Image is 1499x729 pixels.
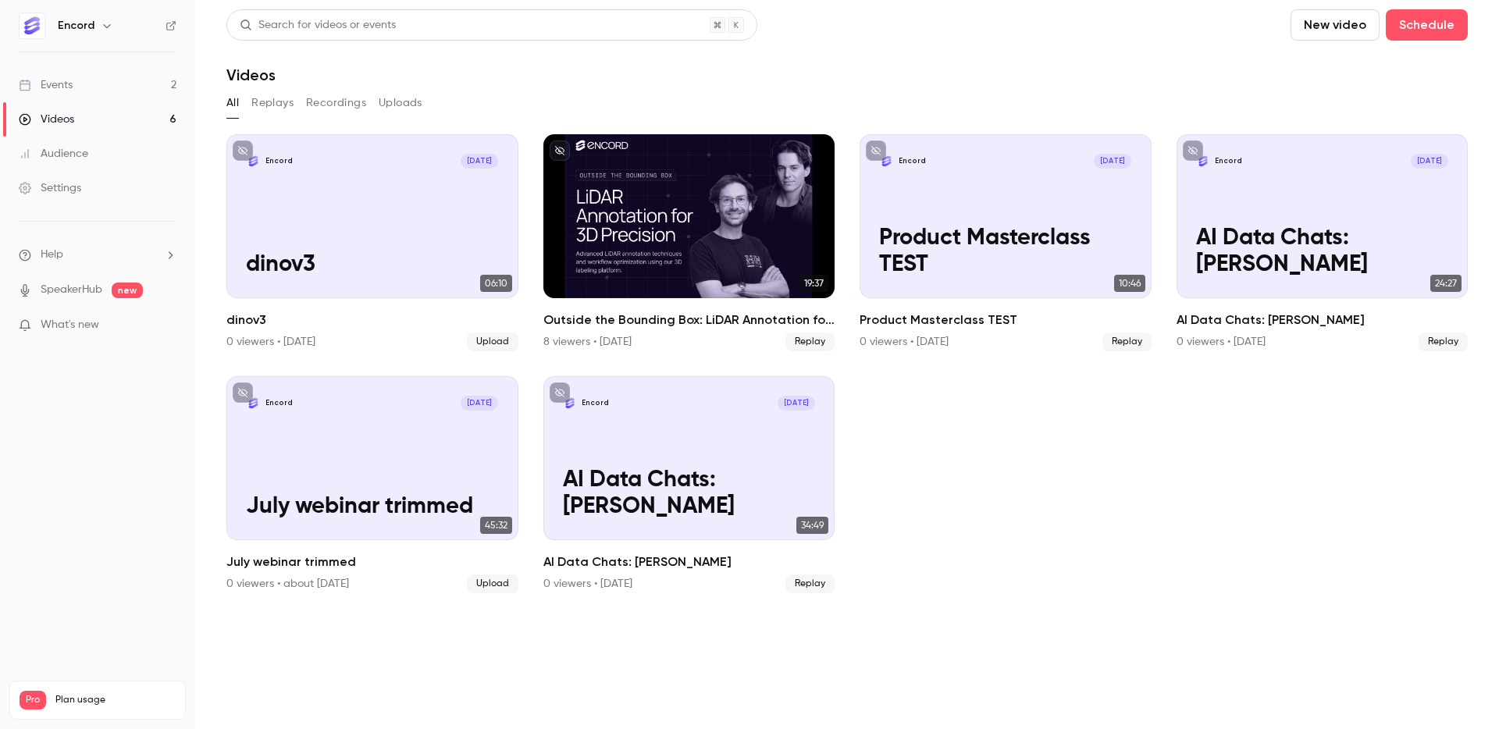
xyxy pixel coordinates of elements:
[251,91,294,116] button: Replays
[20,691,46,709] span: Pro
[860,334,949,350] div: 0 viewers • [DATE]
[461,154,498,169] span: [DATE]
[1291,9,1380,41] button: New video
[19,77,73,93] div: Events
[226,334,315,350] div: 0 viewers • [DATE]
[785,332,835,351] span: Replay
[860,134,1152,351] li: Product Masterclass TEST
[543,134,835,351] a: 19:37Outside the Bounding Box: LiDAR Annotation for 3D Precision8 viewers • [DATE]Replay
[306,91,366,116] button: Recordings
[543,576,632,592] div: 0 viewers • [DATE]
[879,226,1131,279] p: Product Masterclass TEST
[796,517,828,534] span: 34:49
[866,140,886,161] button: unpublished
[1411,154,1448,169] span: [DATE]
[19,112,74,127] div: Videos
[226,91,239,116] button: All
[1215,156,1242,166] p: Encord
[19,247,176,263] li: help-dropdown-opener
[41,247,63,263] span: Help
[1177,134,1469,351] a: AI Data Chats: Andrew TraskEncord[DATE]AI Data Chats: [PERSON_NAME]24:27AI Data Chats: [PERSON_NA...
[899,156,926,166] p: Encord
[778,396,815,411] span: [DATE]
[860,311,1152,329] h2: Product Masterclass TEST
[563,396,578,411] img: AI Data Chats: Martine Wauben
[1177,134,1469,351] li: AI Data Chats: Andrew Trask
[467,332,518,351] span: Upload
[246,494,498,521] p: July webinar trimmed
[1102,332,1152,351] span: Replay
[480,517,512,534] span: 45:32
[1196,226,1448,279] p: AI Data Chats: [PERSON_NAME]
[550,140,570,161] button: unpublished
[582,398,609,408] p: Encord
[543,311,835,329] h2: Outside the Bounding Box: LiDAR Annotation for 3D Precision
[543,376,835,593] li: AI Data Chats: Martine Wauben
[246,396,261,411] img: July webinar trimmed
[543,334,632,350] div: 8 viewers • [DATE]
[543,376,835,593] a: AI Data Chats: Martine WaubenEncord[DATE]AI Data Chats: [PERSON_NAME]34:49AI Data Chats: [PERSON_...
[543,553,835,571] h2: AI Data Chats: [PERSON_NAME]
[41,282,102,298] a: SpeakerHub
[226,376,518,593] a: July webinar trimmedEncord[DATE]July webinar trimmed45:32July webinar trimmed0 viewers • about [D...
[58,18,94,34] h6: Encord
[226,9,1468,720] section: Videos
[19,180,81,196] div: Settings
[379,91,422,116] button: Uploads
[265,156,293,166] p: Encord
[246,252,498,279] p: dinov3
[1094,154,1131,169] span: [DATE]
[226,376,518,593] li: July webinar trimmed
[55,694,176,706] span: Plan usage
[461,396,498,411] span: [DATE]
[233,382,253,403] button: unpublished
[1196,154,1211,169] img: AI Data Chats: Andrew Trask
[799,275,828,292] span: 19:37
[480,275,512,292] span: 06:10
[1183,140,1203,161] button: unpublished
[860,134,1152,351] a: Product Masterclass TESTEncord[DATE]Product Masterclass TEST10:46Product Masterclass TEST0 viewer...
[543,134,835,351] li: Outside the Bounding Box: LiDAR Annotation for 3D Precision
[226,66,276,84] h1: Videos
[19,146,88,162] div: Audience
[1386,9,1468,41] button: Schedule
[550,382,570,403] button: unpublished
[467,574,518,593] span: Upload
[226,553,518,571] h2: July webinar trimmed
[1430,275,1462,292] span: 24:27
[41,317,99,333] span: What's new
[879,154,894,169] img: Product Masterclass TEST
[226,134,518,351] a: dinov3Encord[DATE]dinov306:10dinov30 viewers • [DATE]Upload
[233,140,253,161] button: unpublished
[1177,334,1266,350] div: 0 viewers • [DATE]
[226,576,349,592] div: 0 viewers • about [DATE]
[246,154,261,169] img: dinov3
[240,17,396,34] div: Search for videos or events
[1114,275,1145,292] span: 10:46
[226,134,1468,593] ul: Videos
[1419,332,1468,351] span: Replay
[265,398,293,408] p: Encord
[226,134,518,351] li: dinov3
[20,13,45,38] img: Encord
[1177,311,1469,329] h2: AI Data Chats: [PERSON_NAME]
[226,311,518,329] h2: dinov3
[785,574,835,593] span: Replay
[563,468,815,521] p: AI Data Chats: [PERSON_NAME]
[112,283,143,298] span: new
